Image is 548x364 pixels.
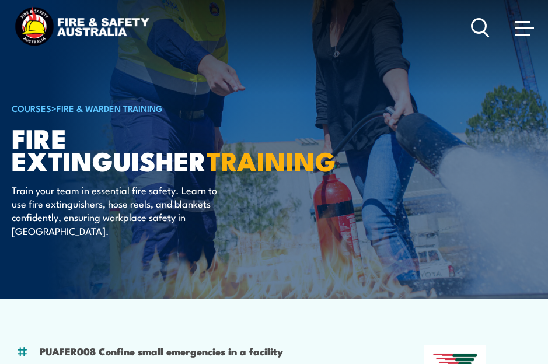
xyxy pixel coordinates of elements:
[12,101,51,114] a: COURSES
[57,101,163,114] a: Fire & Warden Training
[40,344,283,358] li: PUAFER008 Confine small emergencies in a facility
[12,101,300,115] h6: >
[12,126,300,171] h1: Fire Extinguisher
[207,140,336,180] strong: TRAINING
[12,183,225,238] p: Train your team in essential fire safety. Learn to use fire extinguishers, hose reels, and blanke...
